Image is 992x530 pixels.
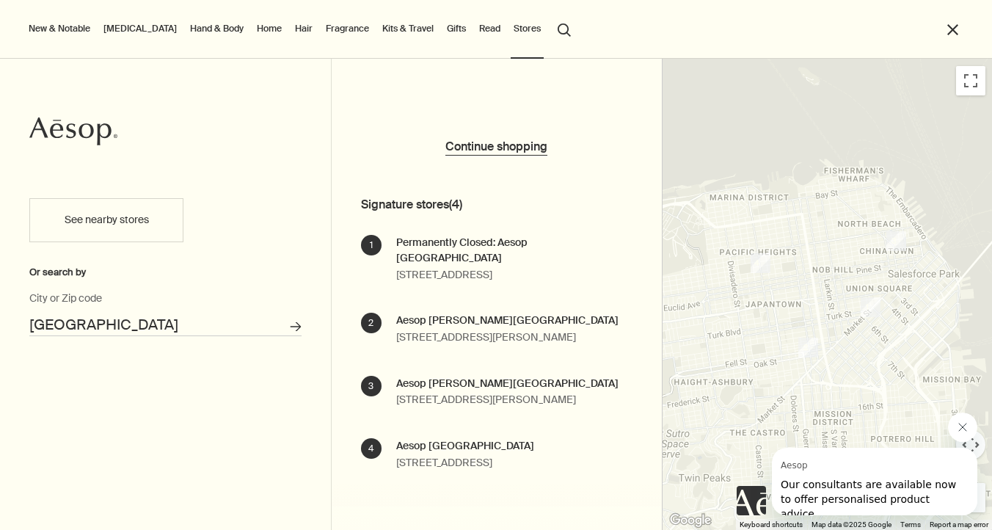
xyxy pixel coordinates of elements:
[740,520,803,530] button: Keyboard shortcuts
[666,511,715,530] a: Open this area in Google Maps (opens a new window)
[900,520,921,529] a: Terms
[26,20,93,37] button: New & Notable
[396,438,534,454] div: Aesop [GEOGRAPHIC_DATA]
[751,253,770,273] div: 4
[292,20,316,37] a: Hair
[29,264,302,280] div: Or search by
[361,191,663,218] strong: Signature stores ( 4 )
[187,20,247,37] a: Hand & Body
[861,297,880,317] div: 1
[798,338,818,357] div: 2
[29,117,117,150] a: Aesop
[361,313,382,333] div: 2
[29,198,183,242] button: See nearby stores
[812,520,891,529] span: Map data ©2025 Google
[551,15,577,43] button: Open search
[379,20,437,37] a: Kits & Travel
[511,20,544,37] button: Stores
[930,520,988,529] a: Report a map error
[444,20,469,37] a: Gifts
[666,511,715,530] img: Google
[772,448,977,515] iframe: Message from Aesop
[737,486,766,515] iframe: no content
[396,235,633,266] div: Permanently Closed: Aesop [GEOGRAPHIC_DATA]
[254,20,285,37] a: Home
[361,235,382,255] div: 1
[9,31,184,72] span: Our consultants are available now to offer personalised product advice.
[396,376,619,392] div: Aesop [PERSON_NAME][GEOGRAPHIC_DATA]
[361,376,382,396] div: 3
[445,139,547,156] button: Continue shopping
[323,20,372,37] a: Fragrance
[361,438,382,459] div: 4
[737,413,977,515] div: Aesop says "Our consultants are available now to offer personalised product advice.". Open messag...
[886,231,906,251] div: 3
[948,413,977,442] iframe: Close message from Aesop
[944,21,961,38] button: Close the Menu
[29,117,117,146] svg: Aesop
[101,20,180,37] a: [MEDICAL_DATA]
[396,313,619,329] div: Aesop [PERSON_NAME][GEOGRAPHIC_DATA]
[476,20,503,37] a: Read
